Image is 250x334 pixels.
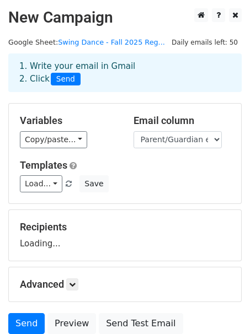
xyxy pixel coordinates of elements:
[134,115,231,127] h5: Email column
[11,60,239,85] div: 1. Write your email in Gmail 2. Click
[20,221,230,250] div: Loading...
[20,175,62,192] a: Load...
[20,131,87,148] a: Copy/paste...
[8,8,242,27] h2: New Campaign
[20,159,67,171] a: Templates
[58,38,165,46] a: Swing Dance - Fall 2025 Reg...
[20,115,117,127] h5: Variables
[47,313,96,334] a: Preview
[8,38,165,46] small: Google Sheet:
[8,313,45,334] a: Send
[99,313,183,334] a: Send Test Email
[168,38,242,46] a: Daily emails left: 50
[20,278,230,290] h5: Advanced
[79,175,108,192] button: Save
[20,221,230,233] h5: Recipients
[168,36,242,49] span: Daily emails left: 50
[51,73,81,86] span: Send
